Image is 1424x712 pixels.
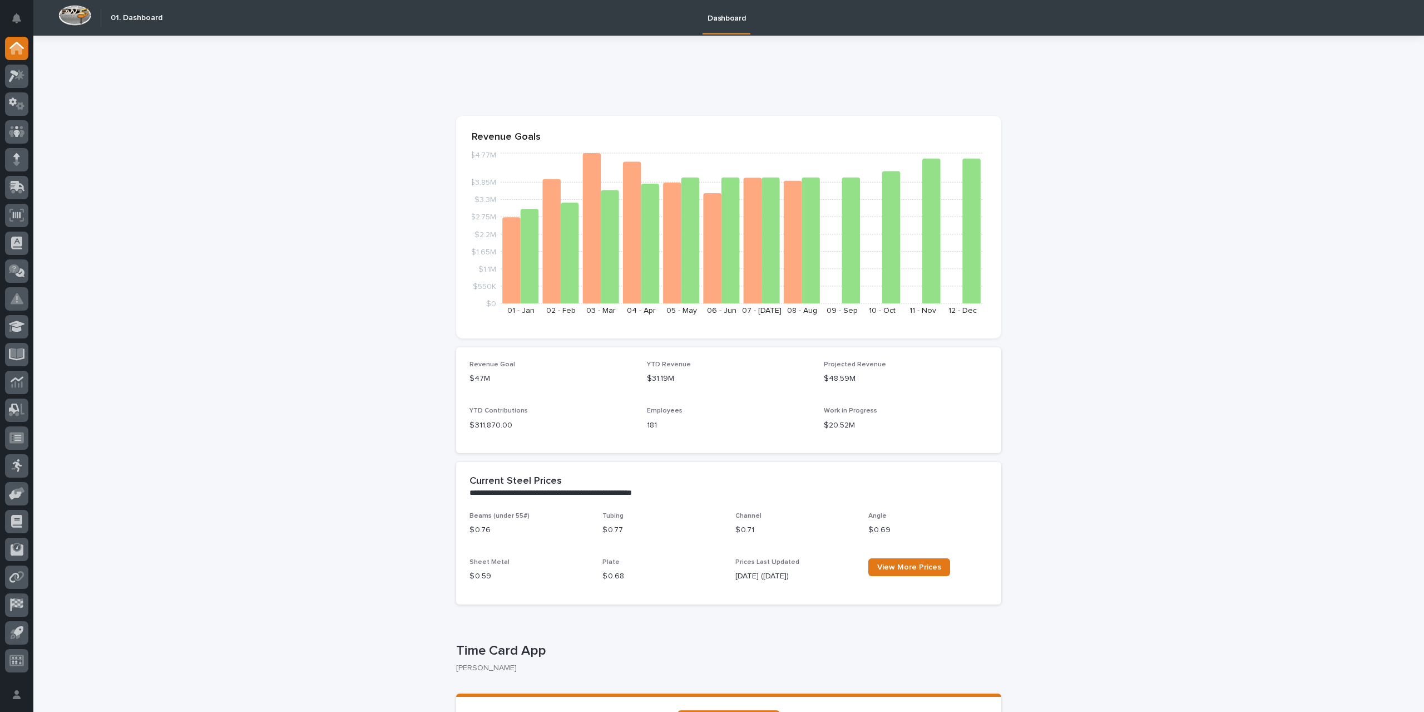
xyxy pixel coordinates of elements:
span: Prices Last Updated [735,559,799,566]
p: $48.59M [824,373,988,385]
text: 08 - Aug [787,307,817,315]
text: 05 - May [666,307,697,315]
span: Revenue Goal [469,361,515,368]
span: Beams (under 55#) [469,513,530,519]
tspan: $3.85M [470,179,496,186]
tspan: $2.75M [471,213,496,221]
p: $47M [469,373,634,385]
text: 09 - Sep [827,307,858,315]
p: [DATE] ([DATE]) [735,571,855,582]
span: YTD Revenue [647,361,691,368]
tspan: $1.1M [478,265,496,273]
span: Angle [868,513,887,519]
span: YTD Contributions [469,407,528,414]
p: 181 [647,420,811,431]
span: Employees [647,407,683,414]
img: Workspace Logo [58,5,91,26]
tspan: $2.2M [474,230,496,238]
a: View More Prices [868,558,950,576]
p: $31.19M [647,373,811,385]
span: Projected Revenue [824,361,886,368]
p: Time Card App [456,643,997,659]
p: $ 0.71 [735,524,855,536]
p: $ 0.59 [469,571,589,582]
tspan: $550K [473,282,496,290]
p: Revenue Goals [472,131,986,144]
text: 02 - Feb [546,307,576,315]
text: 10 - Oct [869,307,896,315]
p: $ 0.68 [602,571,722,582]
text: 06 - Jun [707,307,736,315]
div: Notifications [14,13,28,31]
tspan: $4.77M [470,151,496,159]
p: [PERSON_NAME] [456,664,992,673]
text: 11 - Nov [909,307,936,315]
span: Tubing [602,513,624,519]
span: Channel [735,513,762,519]
button: Notifications [5,7,28,30]
text: 07 - [DATE] [742,307,782,315]
p: $20.52M [824,420,988,431]
text: 12 - Dec [948,307,977,315]
h2: 01. Dashboard [111,13,162,23]
tspan: $3.3M [474,196,496,204]
tspan: $0 [486,300,496,308]
span: View More Prices [877,563,941,571]
h2: Current Steel Prices [469,475,562,488]
text: 03 - Mar [586,307,616,315]
p: $ 0.76 [469,524,589,536]
span: Plate [602,559,620,566]
p: $ 0.77 [602,524,722,536]
p: $ 311,870.00 [469,420,634,431]
text: 01 - Jan [507,307,535,315]
p: $ 0.69 [868,524,988,536]
text: 04 - Apr [627,307,656,315]
span: Work in Progress [824,407,877,414]
span: Sheet Metal [469,559,510,566]
tspan: $1.65M [471,248,496,256]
